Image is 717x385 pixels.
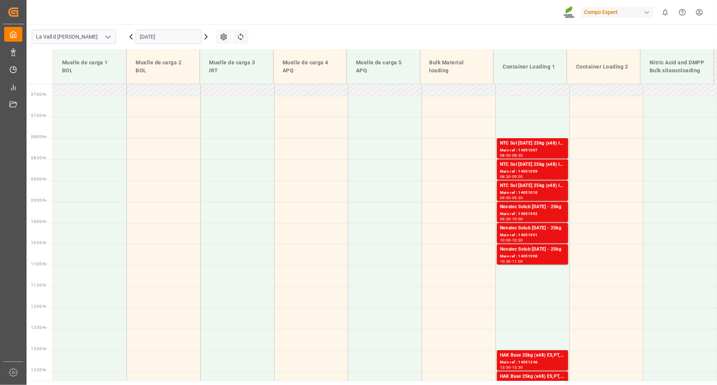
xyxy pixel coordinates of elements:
div: 09:30 [512,196,523,200]
div: 09:00 [512,175,523,178]
div: Nitric Acid and DMPP Bulk silosunloading [647,56,708,78]
div: Main ref : 14051007 [500,147,565,154]
div: 09:30 [500,217,511,221]
div: 08:00 [500,154,511,157]
div: HAK Base 25kg (x48) ES,PT,AR,FR,IT MSE [500,352,565,359]
div: NTC Sol [DATE] 25kg (x48) INT MSE [500,161,565,168]
span: 08:30 Hr [31,156,47,160]
span: 09:30 Hr [31,198,47,203]
span: 13:00 Hr [31,347,47,351]
div: Muelle de carga 2 BOL [133,56,194,78]
div: - [511,196,512,200]
span: 07:00 Hr [31,92,47,97]
div: Main ref : 14051010 [500,190,565,196]
div: 10:00 [500,238,511,242]
div: 10:00 [512,217,523,221]
div: 13:30 [512,366,523,369]
div: Main ref : 14051246 [500,359,565,366]
button: Help Center [674,4,691,21]
div: 11:00 [512,260,523,263]
div: Main ref : 14051009 [500,168,565,175]
button: show 0 new notifications [657,4,674,21]
span: 07:30 Hr [31,114,47,118]
span: 11:30 Hr [31,283,47,287]
span: 13:30 Hr [31,368,47,372]
div: Muelle de carga 1 BOL [59,56,120,78]
img: Screenshot%202023-09-29%20at%2010.02.21.png_1712312052.png [564,6,576,19]
div: Bulk Material loading [426,56,487,78]
div: HAK Base 25kg (x48) ES,PT,AR,FR,IT MSE [500,373,565,380]
div: 13:00 [500,366,511,369]
button: Compo Expert [581,5,657,19]
input: Type to search/select [32,30,116,44]
div: Muelle de carga 4 APQ [280,56,341,78]
div: Novatec Solub [DATE] - 25kg [500,224,565,232]
div: - [511,217,512,221]
div: Container Loading 1 [500,60,561,74]
div: - [511,154,512,157]
div: Novatec Solub [DATE] - 25kg [500,203,565,211]
span: 09:00 Hr [31,177,47,181]
div: 08:30 [500,175,511,178]
div: Novatec Solub [DATE] - 25kg [500,246,565,253]
span: 08:00 Hr [31,135,47,139]
div: 10:30 [512,238,523,242]
span: 10:00 Hr [31,220,47,224]
div: Muelle de carga 5 APQ [353,56,414,78]
span: 11:00 Hr [31,262,47,266]
button: open menu [102,31,113,43]
div: 08:30 [512,154,523,157]
input: DD.MM.YYYY [136,30,202,44]
div: - [511,238,512,242]
div: NTC Sol [DATE] 25kg (x48) INT MSE [500,182,565,190]
div: NTC Sol [DATE] 25kg (x48) INT MSE [500,140,565,147]
div: 10:30 [500,260,511,263]
div: - [511,260,512,263]
div: - [511,366,512,369]
div: Main ref : 14051991 [500,232,565,238]
div: 09:00 [500,196,511,200]
div: - [511,175,512,178]
div: Muelle de carga 3 IRT [206,56,267,78]
div: Main ref : 14051990 [500,253,565,260]
div: Compo Expert [581,7,654,18]
span: 12:00 Hr [31,304,47,309]
span: 12:30 Hr [31,326,47,330]
div: Main ref : 14051992 [500,211,565,217]
span: 10:30 Hr [31,241,47,245]
div: Container Loading 2 [573,60,634,74]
